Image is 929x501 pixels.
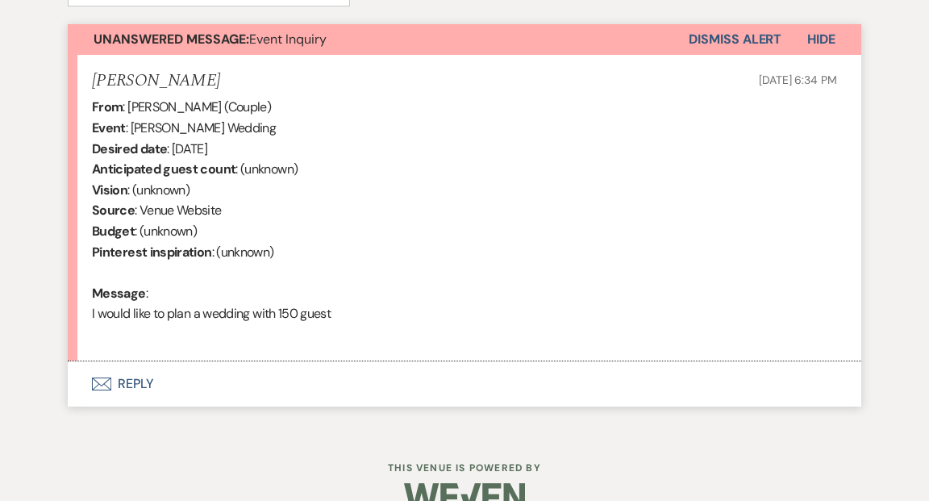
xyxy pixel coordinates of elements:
[92,285,146,302] b: Message
[68,24,689,55] button: Unanswered Message:Event Inquiry
[94,31,327,48] span: Event Inquiry
[92,119,126,136] b: Event
[689,24,781,55] button: Dismiss Alert
[92,244,212,261] b: Pinterest inspiration
[781,24,861,55] button: Hide
[92,223,135,240] b: Budget
[92,71,220,91] h5: [PERSON_NAME]
[92,161,235,177] b: Anticipated guest count
[92,97,837,344] div: : [PERSON_NAME] (Couple) : [PERSON_NAME] Wedding : [DATE] : (unknown) : (unknown) : Venue Website...
[807,31,835,48] span: Hide
[92,98,123,115] b: From
[92,202,135,219] b: Source
[92,182,127,198] b: Vision
[759,73,837,87] span: [DATE] 6:34 PM
[92,140,167,157] b: Desired date
[68,361,861,407] button: Reply
[94,31,249,48] strong: Unanswered Message:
